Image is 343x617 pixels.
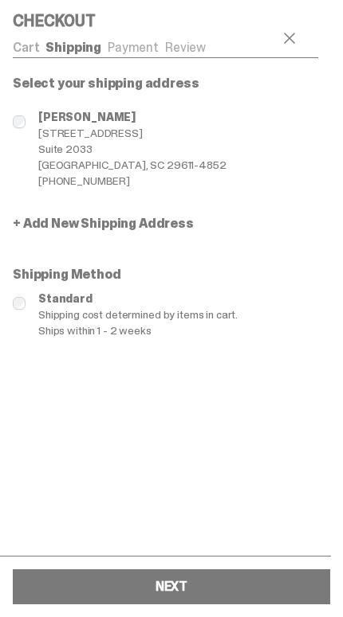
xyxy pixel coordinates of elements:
[13,13,318,29] h4: Checkout
[45,39,101,56] a: Shipping
[13,268,318,281] p: Shipping Method
[156,580,187,593] div: Next
[38,157,227,173] span: [GEOGRAPHIC_DATA], SC 29611-4852
[38,173,227,189] span: [PHONE_NUMBER]
[165,39,206,56] a: Review
[38,291,318,307] span: Standard
[38,307,318,322] span: Shipping cost determined by items in cart.
[38,109,227,125] span: [PERSON_NAME]
[13,39,39,56] a: Cart
[38,322,318,338] span: Ships within 1 - 2 weeks
[38,125,227,141] span: [STREET_ADDRESS]
[13,569,330,604] button: Next
[13,77,318,90] p: Select your shipping address
[108,39,159,56] a: Payment
[13,217,318,230] a: + Add New Shipping Address
[38,141,227,157] span: Suite 2033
